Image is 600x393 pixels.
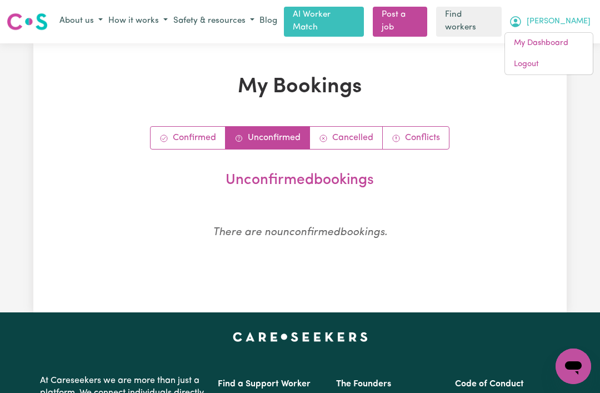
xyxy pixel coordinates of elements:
a: Logout [505,54,593,75]
a: Post a job [373,7,427,37]
h2: unconfirmed bookings [89,172,511,190]
button: Safety & resources [171,12,257,31]
div: My Account [504,32,593,75]
a: Blog [257,13,279,30]
a: Find a Support Worker [218,380,311,389]
button: My Account [506,12,593,31]
em: There are no unconfirmed bookings. [213,227,387,238]
h1: My Bookings [84,74,516,100]
button: About us [57,12,106,31]
span: [PERSON_NAME] [527,16,591,28]
a: AI Worker Match [284,7,364,37]
a: Code of Conduct [455,380,524,389]
a: The Founders [336,380,391,389]
img: Careseekers logo [7,12,48,32]
a: Careseekers logo [7,9,48,34]
a: Cancelled bookings [310,127,383,149]
a: Unconfirmed bookings [226,127,310,149]
a: Confirmed bookings [151,127,226,149]
a: Find workers [436,7,502,37]
a: Careseekers home page [233,332,368,341]
button: How it works [106,12,171,31]
a: Conflict bookings [383,127,449,149]
a: My Dashboard [505,33,593,54]
iframe: Button to launch messaging window [556,349,591,384]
